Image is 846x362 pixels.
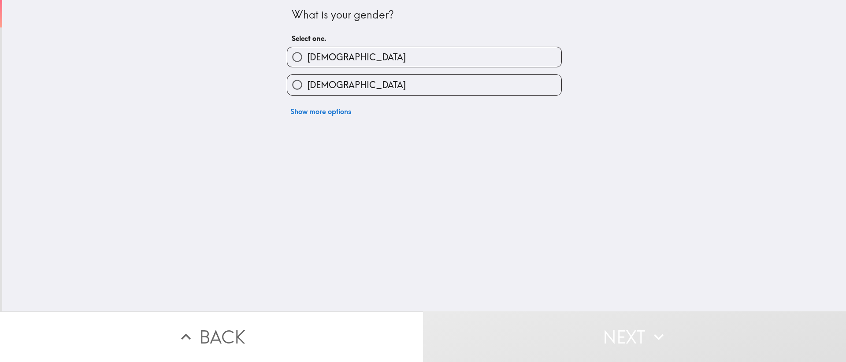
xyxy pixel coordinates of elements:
button: [DEMOGRAPHIC_DATA] [287,47,561,67]
button: [DEMOGRAPHIC_DATA] [287,75,561,95]
span: [DEMOGRAPHIC_DATA] [307,79,406,91]
span: [DEMOGRAPHIC_DATA] [307,51,406,63]
h6: Select one. [292,33,557,43]
div: What is your gender? [292,7,557,22]
button: Show more options [287,103,355,120]
button: Next [423,311,846,362]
